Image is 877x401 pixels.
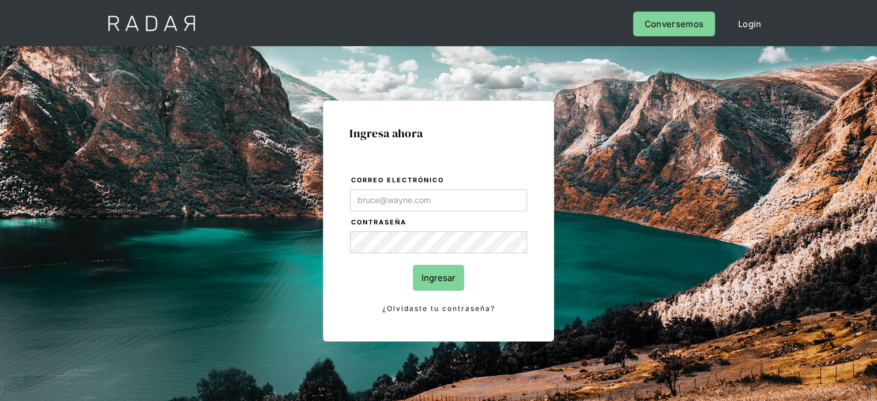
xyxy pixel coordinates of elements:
form: Login Form [349,174,528,315]
a: Login [727,12,773,36]
input: Ingresar [413,265,464,291]
h1: Ingresa ahora [349,127,528,140]
label: Contraseña [351,217,527,228]
input: bruce@wayne.com [350,189,527,211]
a: ¿Olvidaste tu contraseña? [350,302,527,315]
a: Conversemos [633,12,715,36]
label: Correo electrónico [351,175,527,186]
